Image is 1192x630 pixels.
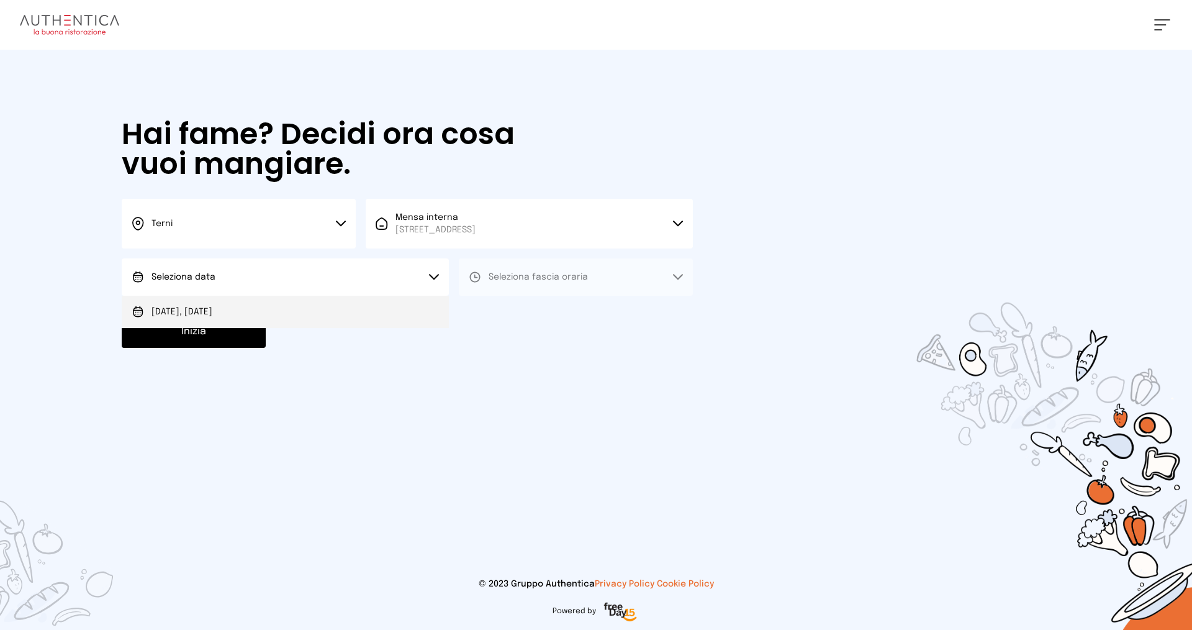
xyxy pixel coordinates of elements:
[151,306,212,318] span: [DATE], [DATE]
[459,258,693,296] button: Seleziona fascia oraria
[489,273,588,281] span: Seleziona fascia oraria
[151,273,215,281] span: Seleziona data
[20,578,1172,590] p: © 2023 Gruppo Authentica
[553,606,596,616] span: Powered by
[122,258,449,296] button: Seleziona data
[601,600,640,625] img: logo-freeday.3e08031.png
[657,580,714,588] a: Cookie Policy
[122,316,266,348] button: Inizia
[595,580,654,588] a: Privacy Policy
